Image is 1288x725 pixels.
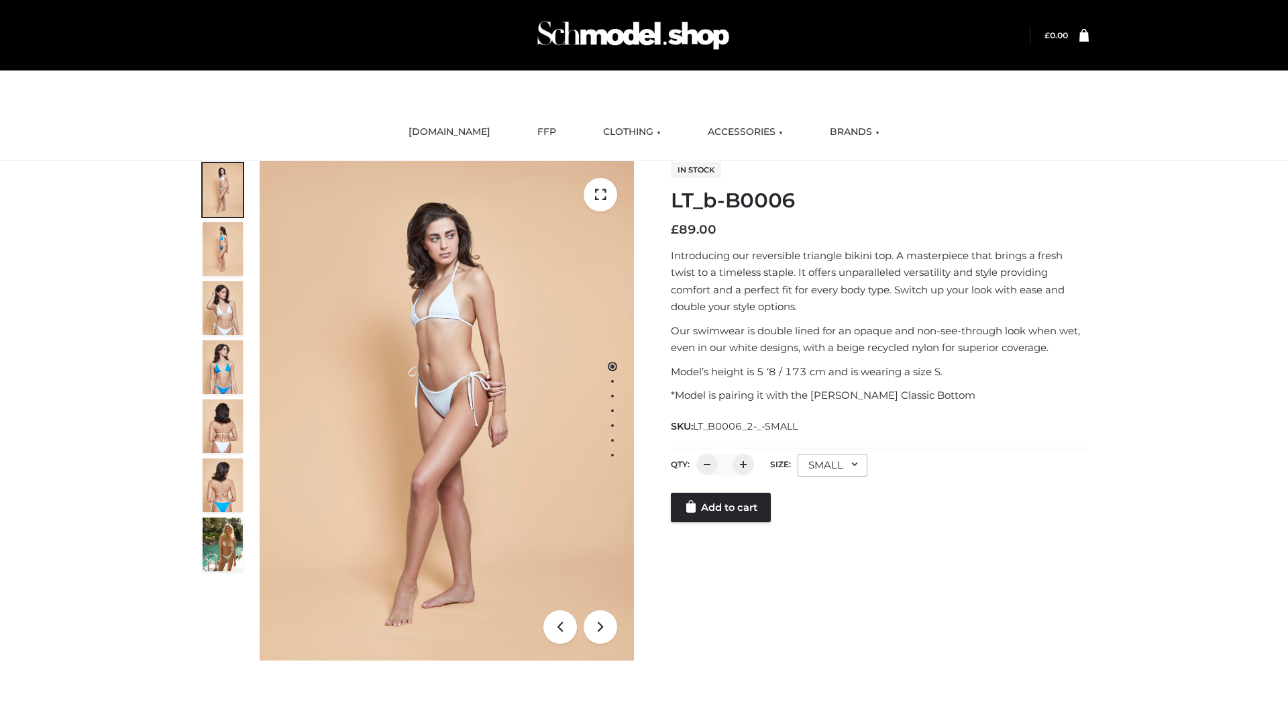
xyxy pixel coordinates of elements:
a: £0.00 [1044,30,1068,40]
bdi: 0.00 [1044,30,1068,40]
span: LT_B0006_2-_-SMALL [693,420,798,432]
h1: LT_b-B0006 [671,189,1089,213]
img: ArielClassicBikiniTop_CloudNine_AzureSky_OW114ECO_1 [260,161,634,661]
span: In stock [671,162,721,178]
img: ArielClassicBikiniTop_CloudNine_AzureSky_OW114ECO_7-scaled.jpg [203,399,243,453]
span: SKU: [671,418,799,434]
a: CLOTHING [593,117,671,147]
img: Arieltop_CloudNine_AzureSky2.jpg [203,518,243,571]
span: £ [1044,30,1050,40]
p: Model’s height is 5 ‘8 / 173 cm and is wearing a size S. [671,363,1089,381]
a: [DOMAIN_NAME] [398,117,500,147]
span: £ [671,222,679,237]
a: BRANDS [820,117,890,147]
label: Size: [770,459,791,469]
img: ArielClassicBikiniTop_CloudNine_AzureSky_OW114ECO_4-scaled.jpg [203,340,243,394]
img: ArielClassicBikiniTop_CloudNine_AzureSky_OW114ECO_3-scaled.jpg [203,281,243,335]
p: Introducing our reversible triangle bikini top. A masterpiece that brings a fresh twist to a time... [671,247,1089,316]
img: ArielClassicBikiniTop_CloudNine_AzureSky_OW114ECO_2-scaled.jpg [203,222,243,276]
img: Schmodel Admin 964 [533,9,734,62]
a: FFP [527,117,566,147]
a: Add to cart [671,493,771,522]
bdi: 89.00 [671,222,716,237]
a: ACCESSORIES [698,117,793,147]
p: Our swimwear is double lined for an opaque and non-see-through look when wet, even in our white d... [671,322,1089,356]
p: *Model is pairing it with the [PERSON_NAME] Classic Bottom [671,387,1089,404]
label: QTY: [671,459,690,469]
img: ArielClassicBikiniTop_CloudNine_AzureSky_OW114ECO_8-scaled.jpg [203,458,243,512]
img: ArielClassicBikiniTop_CloudNine_AzureSky_OW114ECO_1-scaled.jpg [203,163,243,217]
div: SMALL [798,454,867,477]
